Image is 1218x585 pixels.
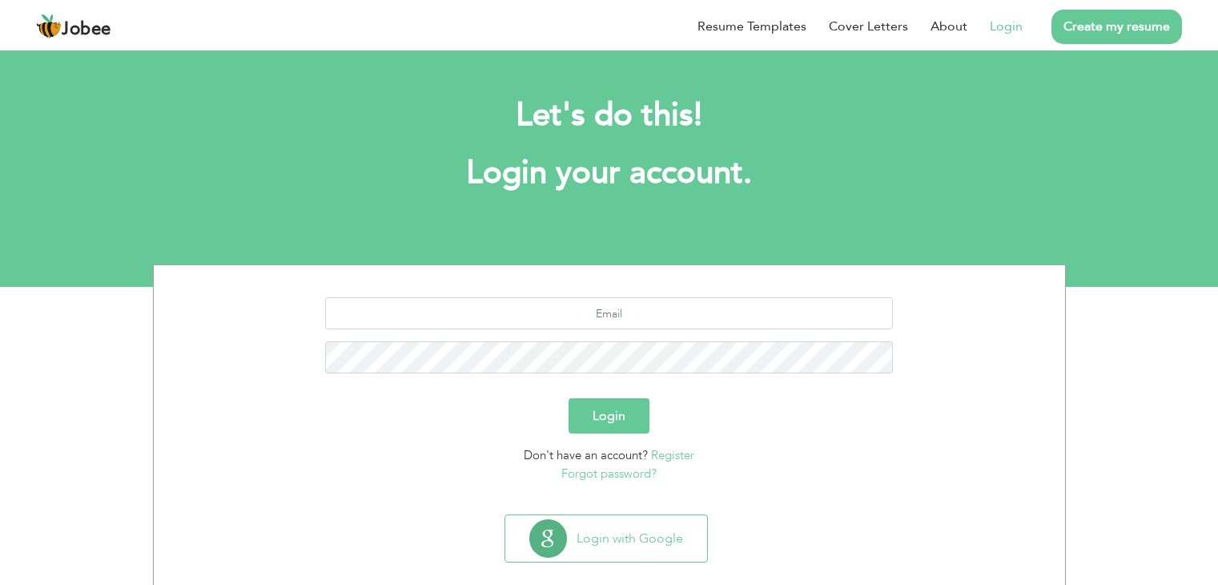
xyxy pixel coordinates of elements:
[569,398,649,434] button: Login
[505,515,707,562] button: Login with Google
[931,17,967,36] a: About
[561,466,657,482] a: Forgot password?
[36,14,111,39] a: Jobee
[62,21,111,38] span: Jobee
[177,95,1042,136] h2: Let's do this!
[829,17,908,36] a: Cover Letters
[990,17,1023,36] a: Login
[651,447,694,463] a: Register
[524,447,648,463] span: Don't have an account?
[1051,10,1182,44] a: Create my resume
[177,152,1042,194] h1: Login your account.
[325,297,893,329] input: Email
[697,17,806,36] a: Resume Templates
[36,14,62,39] img: jobee.io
